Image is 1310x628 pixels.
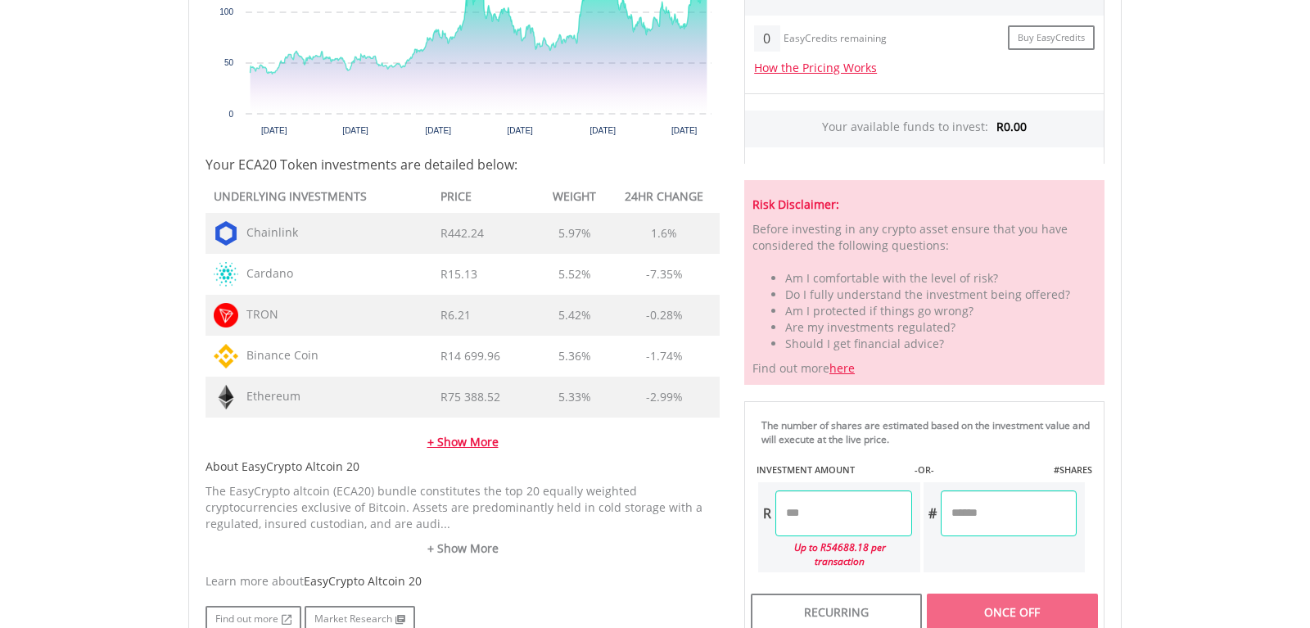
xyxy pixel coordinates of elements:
[206,418,720,450] a: + Show More
[238,347,318,363] span: Binance Coin
[540,254,608,295] td: 5.52%
[214,303,238,328] img: TOKEN.TRX.png
[440,389,500,404] span: R75 388.52
[785,303,1096,319] li: Am I protected if things go wrong?
[440,348,500,364] span: R14 699.96
[744,180,1104,385] div: Find out more
[342,126,368,135] text: [DATE]
[996,119,1027,134] span: R0.00
[304,573,422,589] span: EasyCrypto Altcoin 20
[758,490,775,536] div: R
[206,155,720,174] h4: Your ECA20 Token investments are detailed below:
[214,385,238,409] img: TOKEN.ETH.png
[829,360,855,376] a: here
[238,306,278,322] span: TRON
[238,265,293,281] span: Cardano
[440,266,477,282] span: R15.13
[206,573,720,590] div: Learn more about
[219,7,233,16] text: 100
[754,60,877,75] a: How the Pricing Works
[671,126,698,135] text: [DATE]
[206,183,432,213] th: UNDERLYING INVESTMENTS
[784,33,887,47] div: EasyCredits remaining
[752,197,1096,213] h5: Risk Disclaimer:
[785,336,1096,352] li: Should I get financial advice?
[540,336,608,377] td: 5.36%
[745,111,1104,147] div: Your available funds to invest:
[924,490,941,536] div: #
[214,262,238,287] img: TOKEN.ADA.png
[206,483,720,532] p: The EasyCrypto altcoin (ECA20) bundle constitutes the top 20 equally weighted cryptocurrencies ex...
[540,295,608,336] td: 5.42%
[761,418,1097,446] div: The number of shares are estimated based on the investment value and will execute at the live price.
[507,126,533,135] text: [DATE]
[757,463,855,477] label: INVESTMENT AMOUNT
[224,58,234,67] text: 50
[540,213,608,254] td: 5.97%
[432,183,540,213] th: PRICE
[206,540,720,557] a: + Show More
[785,319,1096,336] li: Are my investments regulated?
[785,270,1096,287] li: Am I comfortable with the level of risk?
[238,388,300,404] span: Ethereum
[214,344,238,368] img: TOKEN.BNB.png
[609,183,720,213] th: 24HR CHANGE
[609,213,720,254] td: 1.6%
[238,224,298,240] span: Chainlink
[214,221,238,246] img: TOKEN.LINK.png
[440,307,471,323] span: R6.21
[754,25,779,52] div: 0
[609,377,720,418] td: -2.99%
[752,221,1096,254] div: Before investing in any crypto asset ensure that you have considered the following questions:
[589,126,616,135] text: [DATE]
[609,336,720,377] td: -1.74%
[425,126,451,135] text: [DATE]
[1008,25,1095,51] a: Buy EasyCredits
[609,295,720,336] td: -0.28%
[540,377,608,418] td: 5.33%
[785,287,1096,303] li: Do I fully understand the investment being offered?
[1054,463,1092,477] label: #SHARES
[758,536,912,572] div: Up to R54688.18 per transaction
[440,225,484,241] span: R442.24
[228,110,233,119] text: 0
[609,254,720,295] td: -7.35%
[540,183,608,213] th: WEIGHT
[915,463,934,477] label: -OR-
[206,459,720,475] h5: About EasyCrypto Altcoin 20
[261,126,287,135] text: [DATE]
